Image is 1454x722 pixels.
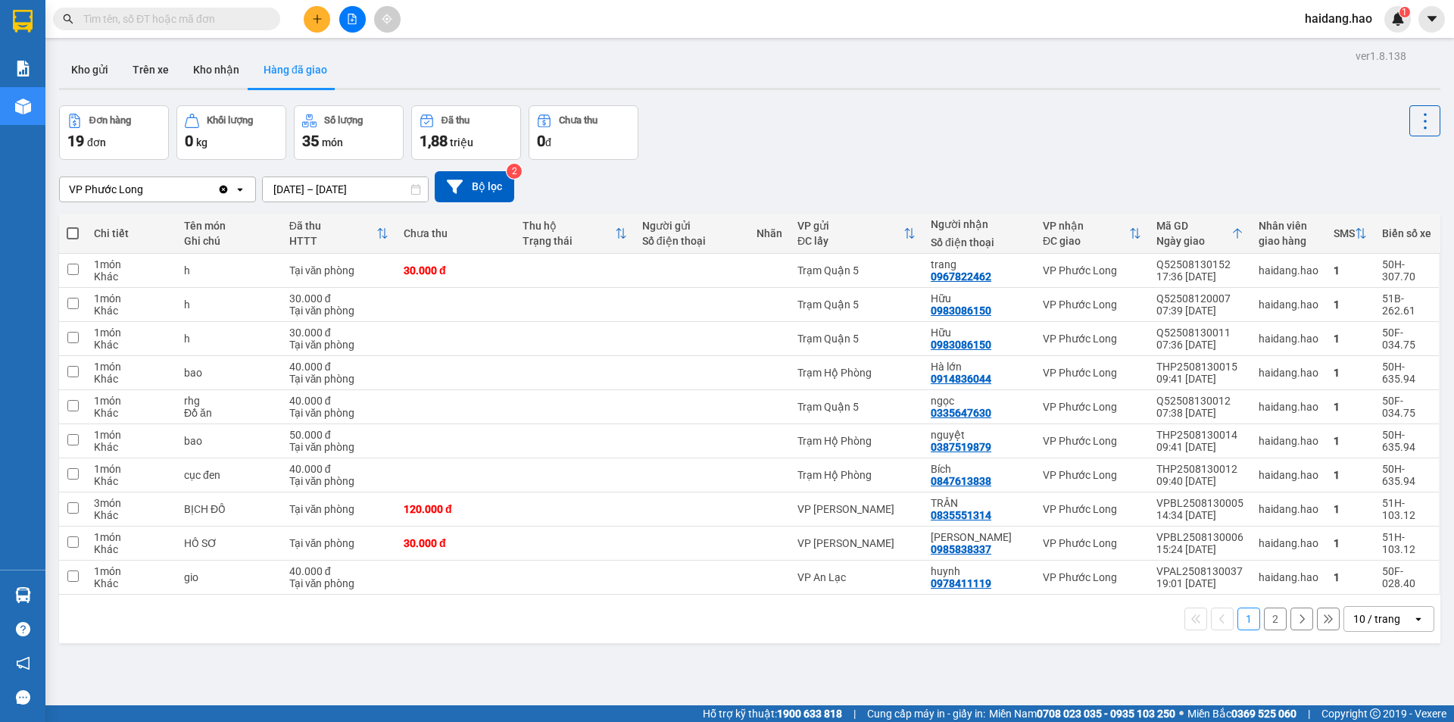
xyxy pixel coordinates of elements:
[1156,509,1243,521] div: 14:34 [DATE]
[94,395,169,407] div: 1 món
[931,327,1028,339] div: Hữu
[853,705,856,722] span: |
[1382,361,1431,385] div: 50H-635.94
[1293,9,1384,28] span: haidang.hao
[1259,435,1318,447] div: haidang.hao
[304,6,330,33] button: plus
[94,339,169,351] div: Khác
[1382,497,1431,521] div: 51H-103.12
[931,509,991,521] div: 0835551314
[94,577,169,589] div: Khác
[94,305,169,317] div: Khác
[289,373,388,385] div: Tại văn phòng
[1259,537,1318,549] div: haidang.hao
[69,182,143,197] div: VP Phước Long
[289,407,388,419] div: Tại văn phòng
[1156,327,1243,339] div: Q52508130011
[1156,497,1243,509] div: VPBL2508130005
[797,503,916,515] div: VP [PERSON_NAME]
[1043,367,1141,379] div: VP Phước Long
[324,115,363,126] div: Số lượng
[931,339,991,351] div: 0983086150
[1382,258,1431,283] div: 50H-307.70
[1043,298,1141,311] div: VP Phước Long
[289,429,388,441] div: 50.000 đ
[94,361,169,373] div: 1 món
[1382,531,1431,555] div: 51H-103.12
[289,503,388,515] div: Tại văn phòng
[1382,292,1431,317] div: 51B-262.61
[94,327,169,339] div: 1 món
[797,435,916,447] div: Trạm Hộ Phòng
[289,292,388,305] div: 30.000 đ
[94,429,169,441] div: 1 món
[1259,503,1318,515] div: haidang.hao
[1334,227,1355,239] div: SMS
[797,537,916,549] div: VP [PERSON_NAME]
[797,298,916,311] div: Trạm Quận 5
[1259,367,1318,379] div: haidang.hao
[289,339,388,351] div: Tại văn phòng
[931,407,991,419] div: 0335647630
[1043,235,1129,247] div: ĐC giao
[184,503,274,515] div: BỊCH ĐỒ
[450,136,473,148] span: triệu
[1156,361,1243,373] div: THP2508130015
[94,509,169,521] div: Khác
[1156,463,1243,475] div: THP2508130012
[1156,475,1243,487] div: 09:40 [DATE]
[184,395,274,407] div: rhg
[94,258,169,270] div: 1 món
[1382,429,1431,453] div: 50H-635.94
[1043,401,1141,413] div: VP Phước Long
[89,115,131,126] div: Đơn hàng
[184,333,274,345] div: h
[989,705,1175,722] span: Miền Nam
[545,136,551,148] span: đ
[94,543,169,555] div: Khác
[1382,395,1431,419] div: 50F-034.75
[289,361,388,373] div: 40.000 đ
[1259,264,1318,277] div: haidang.hao
[1156,373,1243,385] div: 09:41 [DATE]
[507,164,522,179] sup: 2
[797,264,916,277] div: Trạm Quận 5
[1037,708,1175,720] strong: 0708 023 035 - 0935 103 250
[312,14,323,24] span: plus
[94,373,169,385] div: Khác
[184,407,274,419] div: Đồ ăn
[931,258,1028,270] div: trang
[867,705,985,722] span: Cung cấp máy in - giấy in:
[797,333,916,345] div: Trạm Quận 5
[217,183,229,195] svg: Clear value
[94,531,169,543] div: 1 món
[94,463,169,475] div: 1 món
[529,105,638,160] button: Chưa thu0đ
[1382,565,1431,589] div: 50F-028.40
[322,136,343,148] span: món
[16,622,30,636] span: question-circle
[15,587,31,603] img: warehouse-icon
[16,690,30,705] span: message
[1334,435,1367,447] div: 1
[94,475,169,487] div: Khác
[1043,220,1129,232] div: VP nhận
[1043,333,1141,345] div: VP Phước Long
[120,52,181,88] button: Trên xe
[442,115,470,126] div: Đã thu
[1334,401,1367,413] div: 1
[931,218,1028,230] div: Người nhận
[404,537,507,549] div: 30.000 đ
[931,429,1028,441] div: nguyệt
[67,132,84,150] span: 19
[94,270,169,283] div: Khác
[251,52,339,88] button: Hàng đã giao
[289,577,388,589] div: Tại văn phòng
[1156,407,1243,419] div: 07:38 [DATE]
[797,401,916,413] div: Trạm Quận 5
[63,14,73,24] span: search
[931,373,991,385] div: 0914836044
[559,115,598,126] div: Chưa thu
[931,475,991,487] div: 0847613838
[289,565,388,577] div: 40.000 đ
